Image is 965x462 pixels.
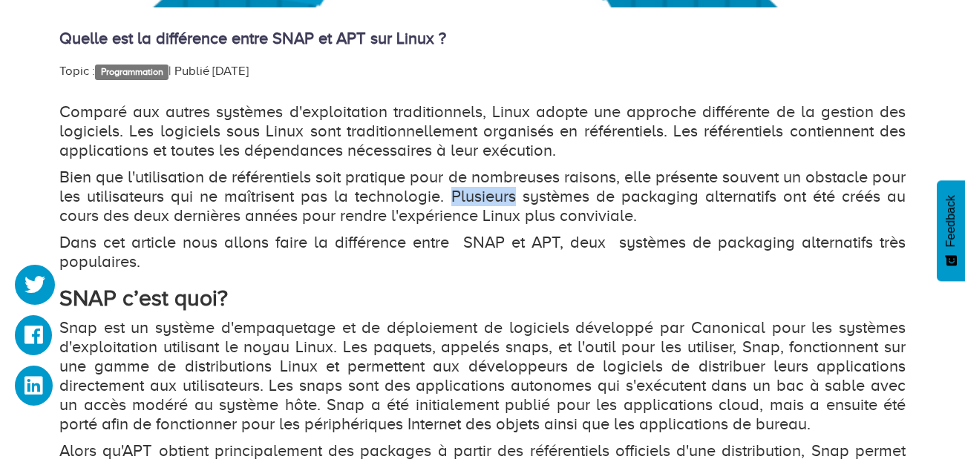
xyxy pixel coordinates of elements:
iframe: Drift Widget Chat Window [659,234,956,397]
span: Publié [DATE] [174,64,249,78]
span: Feedback [944,195,958,247]
iframe: Drift Widget Chat Controller [891,388,947,444]
button: Feedback - Afficher l’enquête [937,180,965,281]
p: Comparé aux autres systèmes d'exploitation traditionnels, Linux adopte une approche différente de... [59,102,906,160]
a: Programmation [95,65,169,79]
span: Topic : | [59,64,171,78]
p: Snap est un système d'empaquetage et de déploiement de logiciels développé par Canonical pour les... [59,318,906,434]
strong: SNAP c’est quoi? [59,286,228,311]
p: Bien que l'utilisation de référentiels soit pratique pour de nombreuses raisons, elle présente so... [59,168,906,225]
h4: Quelle est la différence entre SNAP et APT sur Linux ? [59,30,906,47]
p: Dans cet article nous allons faire la différence entre SNAP et APT, deux systèmes de packaging al... [59,233,906,271]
